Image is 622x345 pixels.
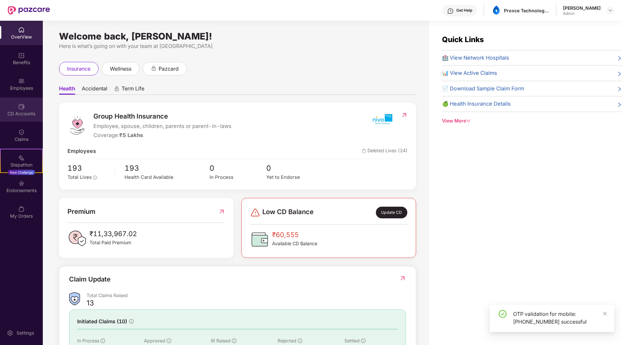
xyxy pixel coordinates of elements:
[67,147,96,155] span: Employees
[8,170,35,175] div: New Challenge
[298,339,302,343] span: info-circle
[87,292,406,298] div: Total Claims Raised
[18,78,25,84] img: svg+xml;base64,PHN2ZyBpZD0iRW1wbG95ZWVzIiB4bWxucz0iaHR0cDovL3d3dy53My5vcmcvMjAwMC9zdmciIHdpZHRoPS...
[77,338,99,343] span: In Process
[617,70,622,77] span: right
[125,174,209,181] div: Health Card Available
[499,310,507,318] span: check-circle
[272,240,317,247] span: Available CD Balance
[7,330,13,336] img: svg+xml;base64,PHN2ZyBpZD0iU2V0dGluZy0yMHgyMCIgeG1sbnM9Imh0dHA6Ly93d3cudzMub3JnLzIwMDAvc3ZnIiB3aW...
[442,54,509,62] span: 🏥 View Network Hospitals
[129,319,134,324] span: info-circle
[93,176,97,179] span: info-circle
[59,34,416,39] div: Welcome back, [PERSON_NAME]!
[370,111,394,127] img: insurerIcon
[90,239,137,246] span: Total Paid Premium
[8,6,50,15] img: New Pazcare Logo
[504,7,549,14] div: Proxce Technologies
[617,101,622,108] span: right
[59,42,416,50] div: Here is what’s going on with your team at [GEOGRAPHIC_DATA]
[344,338,360,343] span: Settled
[492,6,501,15] img: asset%201.png
[376,207,407,218] div: Update CD
[232,339,236,343] span: info-circle
[151,65,157,71] div: animation
[266,162,323,174] span: 0
[18,129,25,135] img: svg+xml;base64,PHN2ZyBpZD0iQ2xhaW0iIHhtbG5zPSJodHRwOi8vd3d3LnczLm9yZy8yMDAwL3N2ZyIgd2lkdGg9IjIwIi...
[18,103,25,110] img: svg+xml;base64,PHN2ZyBpZD0iQ0RfQWNjb3VudHMiIGRhdGEtbmFtZT0iQ0QgQWNjb3VudHMiIHhtbG5zPSJodHRwOi8vd3...
[67,65,90,73] span: insurance
[442,69,497,77] span: 📊 View Active Claims
[401,112,408,118] img: RedirectIcon
[122,85,144,95] span: Term Life
[617,86,622,93] span: right
[1,162,42,168] div: Stepathon
[608,8,613,13] img: svg+xml;base64,PHN2ZyBpZD0iRHJvcGRvd24tMzJ4MzIiIHhtbG5zPSJodHRwOi8vd3d3LnczLm9yZy8yMDAwL3N2ZyIgd2...
[18,206,25,212] img: svg+xml;base64,PHN2ZyBpZD0iTXlfT3JkZXJzIiBkYXRhLW5hbWU9Ik15IE9yZGVycyIgeG1sbnM9Imh0dHA6Ly93d3cudz...
[67,229,87,248] img: PaidPremiumIcon
[18,180,25,187] img: svg+xml;base64,PHN2ZyBpZD0iRW5kb3JzZW1lbnRzIiB4bWxucz0iaHR0cDovL3d3dy53My5vcmcvMjAwMC9zdmciIHdpZH...
[101,339,105,343] span: info-circle
[262,207,314,218] span: Low CD Balance
[18,52,25,59] img: svg+xml;base64,PHN2ZyBpZD0iQmVuZWZpdHMiIHhtbG5zPSJodHRwOi8vd3d3LnczLm9yZy8yMDAwL3N2ZyIgd2lkdGg9Ij...
[442,35,484,44] span: Quick Links
[18,27,25,33] img: svg+xml;base64,PHN2ZyBpZD0iSG9tZSIgeG1sbnM9Imh0dHA6Ly93d3cudzMub3JnLzIwMDAvc3ZnIiB3aWR0aD0iMjAiIG...
[114,86,120,92] div: animation
[266,174,323,181] div: Yet to Endorse
[93,111,232,121] span: Group Health Insurance
[211,338,231,343] span: IR Raised
[442,85,524,93] span: 📄 Download Sample Claim Form
[67,206,95,217] span: Premium
[110,65,131,73] span: wellness
[272,230,317,240] span: ₹60,555
[77,317,127,326] span: Initiated Claims (10)
[250,230,269,249] img: CDBalanceIcon
[209,174,266,181] div: In Process
[362,147,408,155] span: Deleted Lives (24)
[209,162,266,174] span: 0
[362,149,366,153] img: deleteIcon
[603,311,607,316] span: close
[456,8,472,13] div: Get Help
[447,8,454,14] img: svg+xml;base64,PHN2ZyBpZD0iSGVscC0zMngzMiIgeG1sbnM9Imh0dHA6Ly93d3cudzMub3JnLzIwMDAvc3ZnIiB3aWR0aD...
[93,122,232,131] span: Employee, spouse, children, parents or parent-in-laws
[513,310,606,326] div: OTP validation for mobile: [PHONE_NUMBER] successful
[144,338,165,343] span: Approved
[15,330,36,336] div: Settings
[67,162,110,174] span: 193
[125,162,209,174] span: 193
[250,207,260,218] img: svg+xml;base64,PHN2ZyBpZD0iRGFuZ2VyLTMyeDMyIiB4bWxucz0iaHR0cDovL3d3dy53My5vcmcvMjAwMC9zdmciIHdpZH...
[399,275,406,282] img: RedirectIcon
[18,155,25,161] img: svg+xml;base64,PHN2ZyB4bWxucz0iaHR0cDovL3d3dy53My5vcmcvMjAwMC9zdmciIHdpZHRoPSIyMSIgaGVpZ2h0PSIyMC...
[617,55,622,62] span: right
[93,131,232,140] div: Coverage:
[159,65,179,73] span: pazcard
[67,116,87,135] img: logo
[82,85,107,95] span: Accidental
[466,119,471,123] span: down
[563,11,601,16] div: Admin
[167,339,171,343] span: info-circle
[119,132,143,138] span: ₹5 Lakhs
[218,206,225,217] img: RedirectIcon
[278,338,296,343] span: Rejected
[69,274,111,284] div: Claim Update
[361,339,365,343] span: info-circle
[67,174,92,180] span: Total Lives
[442,117,622,124] div: View More
[69,292,80,305] img: ClaimsSummaryIcon
[90,229,137,239] span: ₹11,33,967.02
[59,85,75,95] span: Health
[563,5,601,11] div: [PERSON_NAME]
[87,298,94,307] div: 13
[442,100,511,108] span: 🍏 Health Insurance Details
